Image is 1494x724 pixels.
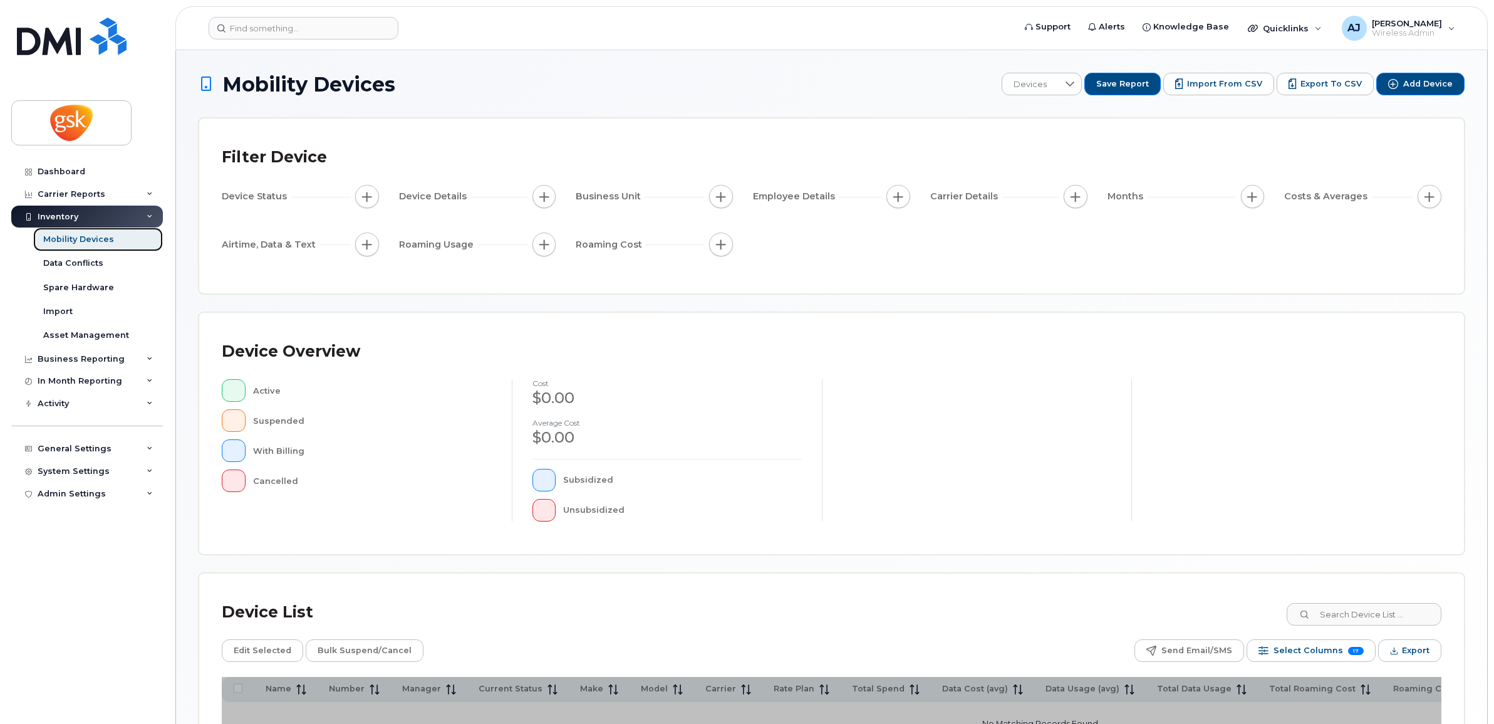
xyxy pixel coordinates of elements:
span: Bulk Suspend/Cancel [318,641,412,660]
span: Save Report [1096,78,1149,90]
span: Mobility Devices [222,73,395,95]
div: $0.00 [532,427,802,448]
span: Send Email/SMS [1161,641,1232,660]
button: Export [1378,639,1441,662]
span: Airtime, Data & Text [222,238,319,251]
span: Carrier Details [930,190,1002,203]
span: Export to CSV [1300,78,1362,90]
span: Select Columns [1274,641,1343,660]
input: Search Device List ... [1287,603,1441,626]
span: Device Status [222,190,291,203]
span: Device Details [399,190,470,203]
button: Edit Selected [222,639,303,662]
button: Import from CSV [1163,73,1274,95]
span: Roaming Cost [576,238,646,251]
div: Suspended [253,409,492,432]
button: Bulk Suspend/Cancel [306,639,423,662]
h4: cost [532,379,802,387]
div: With Billing [253,439,492,462]
button: Select Columns 17 [1247,639,1376,662]
div: $0.00 [532,387,802,409]
button: Export to CSV [1277,73,1374,95]
span: Costs & Averages [1284,190,1371,203]
span: Devices [1002,73,1058,96]
button: Add Device [1376,73,1465,95]
div: Cancelled [253,470,492,492]
span: Export [1402,641,1429,660]
span: Add Device [1403,78,1453,90]
span: Business Unit [576,190,645,203]
span: Edit Selected [234,641,291,660]
div: Device Overview [222,335,360,368]
span: Months [1108,190,1147,203]
span: Employee Details [753,190,839,203]
span: Import from CSV [1187,78,1262,90]
button: Save Report [1084,73,1161,95]
h4: Average cost [532,419,802,427]
div: Unsubsidized [563,499,801,522]
div: Active [253,379,492,402]
div: Filter Device [222,141,327,174]
div: Subsidized [563,469,801,491]
span: Roaming Usage [399,238,477,251]
button: Send Email/SMS [1134,639,1244,662]
span: 17 [1348,647,1364,655]
div: Device List [222,596,313,629]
